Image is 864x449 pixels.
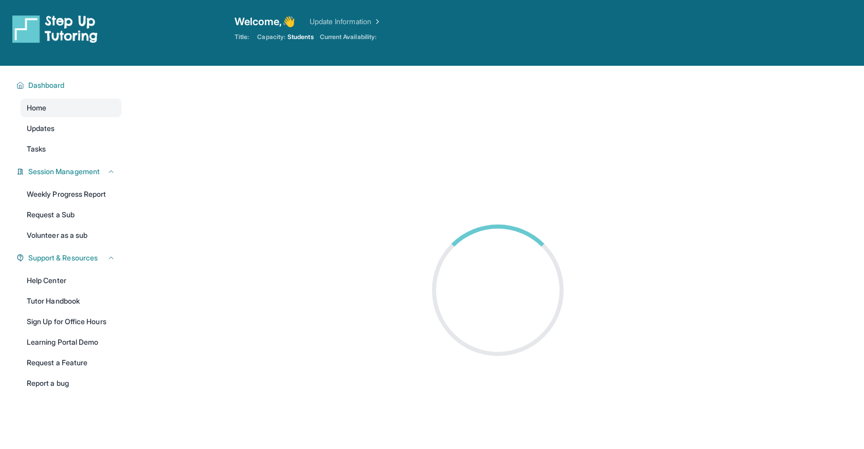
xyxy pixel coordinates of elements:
[28,80,65,90] span: Dashboard
[21,226,121,245] a: Volunteer as a sub
[24,80,115,90] button: Dashboard
[371,16,382,27] img: Chevron Right
[21,312,121,331] a: Sign Up for Office Hours
[320,33,376,41] span: Current Availability:
[257,33,285,41] span: Capacity:
[235,33,249,41] span: Title:
[21,271,121,290] a: Help Center
[24,166,115,177] button: Session Management
[21,292,121,310] a: Tutor Handbook
[287,33,314,41] span: Students
[12,14,98,43] img: logo
[27,144,46,154] span: Tasks
[27,103,46,113] span: Home
[24,253,115,263] button: Support & Resources
[21,185,121,203] a: Weekly Progress Report
[235,14,295,29] span: Welcome, 👋
[27,123,55,134] span: Updates
[21,353,121,372] a: Request a Feature
[21,99,121,117] a: Home
[21,374,121,392] a: Report a bug
[21,140,121,158] a: Tasks
[21,205,121,224] a: Request a Sub
[21,333,121,351] a: Learning Portal Demo
[28,253,98,263] span: Support & Resources
[28,166,100,177] span: Session Management
[310,16,382,27] a: Update Information
[21,119,121,138] a: Updates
